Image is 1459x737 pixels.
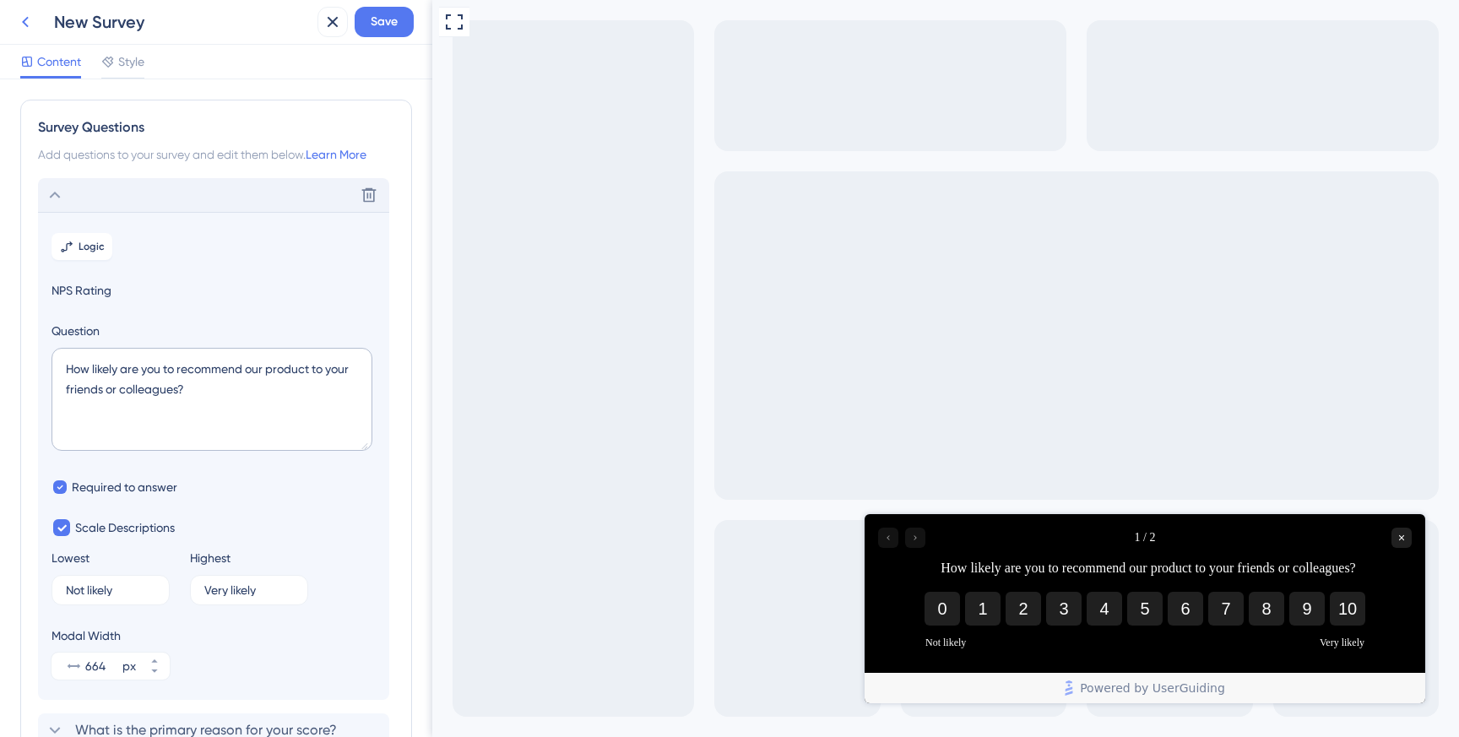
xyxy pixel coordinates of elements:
a: Learn More [306,148,366,161]
div: Add questions to your survey and edit them below. [38,144,394,165]
button: Logic [52,233,112,260]
span: Required to answer [72,477,177,497]
input: px [85,656,119,676]
div: New Survey [54,10,311,34]
div: Highest [190,548,231,568]
input: Type the value [204,584,294,596]
div: Lowest [52,548,89,568]
span: Save [371,12,398,32]
input: Type the value [66,584,155,596]
span: Style [118,51,144,72]
button: px [139,666,170,680]
div: px [122,656,136,676]
span: Scale Descriptions [75,518,175,538]
button: px [139,653,170,666]
div: Survey Questions [38,117,394,138]
iframe: UserGuiding Survey [432,514,993,703]
span: Content [37,51,81,72]
span: Logic [79,240,105,253]
span: NPS Rating [52,280,376,301]
textarea: How likely are you to recommend our product to your friends or colleagues? [52,348,372,451]
div: Modal Width [52,626,170,646]
button: Save [355,7,414,37]
label: Question [52,321,376,341]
